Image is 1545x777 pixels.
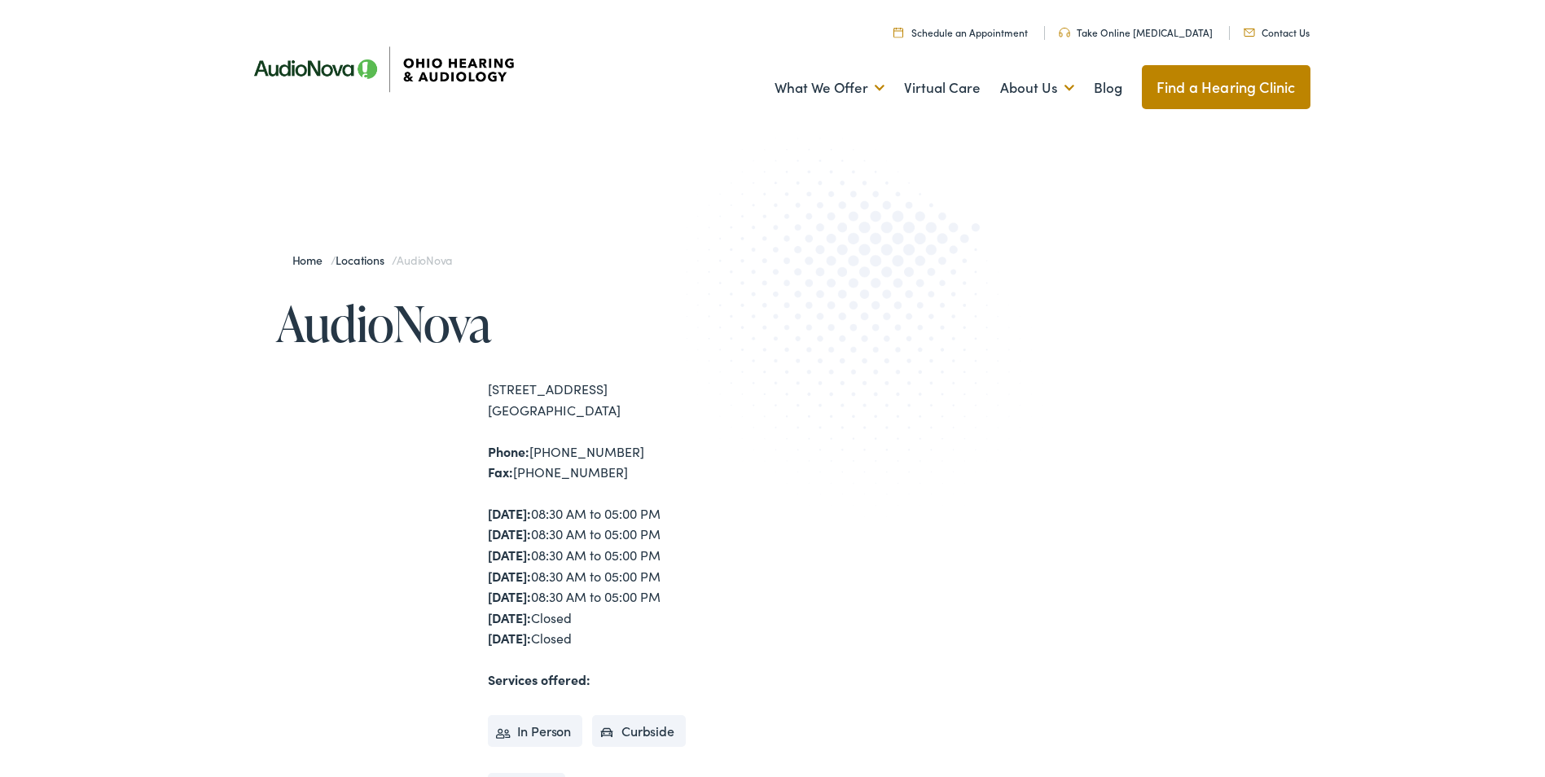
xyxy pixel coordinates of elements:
img: Headphones icone to schedule online hearing test in Cincinnati, OH [1059,28,1070,37]
div: 08:30 AM to 05:00 PM 08:30 AM to 05:00 PM 08:30 AM to 05:00 PM 08:30 AM to 05:00 PM 08:30 AM to 0... [488,503,773,649]
a: Home [292,252,331,268]
a: Locations [336,252,392,268]
strong: Fax: [488,463,513,481]
strong: [DATE]: [488,629,531,647]
li: Curbside [592,715,686,748]
strong: Services offered: [488,670,590,688]
a: Take Online [MEDICAL_DATA] [1059,25,1213,39]
strong: [DATE]: [488,608,531,626]
a: Contact Us [1244,25,1310,39]
strong: [DATE]: [488,567,531,585]
strong: [DATE]: [488,546,531,564]
span: / / [292,252,453,268]
a: Schedule an Appointment [893,25,1028,39]
img: Calendar Icon to schedule a hearing appointment in Cincinnati, OH [893,27,903,37]
strong: [DATE]: [488,587,531,605]
strong: Phone: [488,442,529,460]
img: Mail icon representing email contact with Ohio Hearing in Cincinnati, OH [1244,29,1255,37]
strong: [DATE]: [488,525,531,542]
div: [PHONE_NUMBER] [PHONE_NUMBER] [488,441,773,483]
a: Blog [1094,58,1122,118]
h1: AudioNova [276,296,773,350]
strong: [DATE]: [488,504,531,522]
a: What We Offer [775,58,884,118]
span: AudioNova [397,252,452,268]
a: Find a Hearing Clinic [1142,65,1310,109]
li: In Person [488,715,583,748]
div: [STREET_ADDRESS] [GEOGRAPHIC_DATA] [488,379,773,420]
a: About Us [1000,58,1074,118]
a: Virtual Care [904,58,981,118]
